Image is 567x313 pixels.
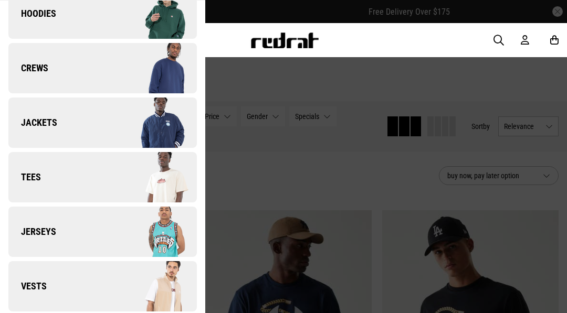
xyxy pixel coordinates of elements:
[102,151,196,203] img: Tees
[8,7,56,20] span: Hoodies
[8,152,197,202] a: Tees Tees
[102,42,196,94] img: Crews
[102,206,196,258] img: Jerseys
[8,98,197,148] a: Jackets Jackets
[8,280,47,293] span: Vests
[8,171,41,184] span: Tees
[8,43,197,93] a: Crews Crews
[102,260,196,312] img: Vests
[8,261,197,311] a: Vests Vests
[8,225,56,238] span: Jerseys
[250,33,319,48] img: Redrat logo
[8,4,40,36] button: Open LiveChat chat widget
[102,96,196,149] img: Jackets
[8,62,48,74] span: Crews
[8,207,197,257] a: Jerseys Jerseys
[8,116,57,129] span: Jackets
